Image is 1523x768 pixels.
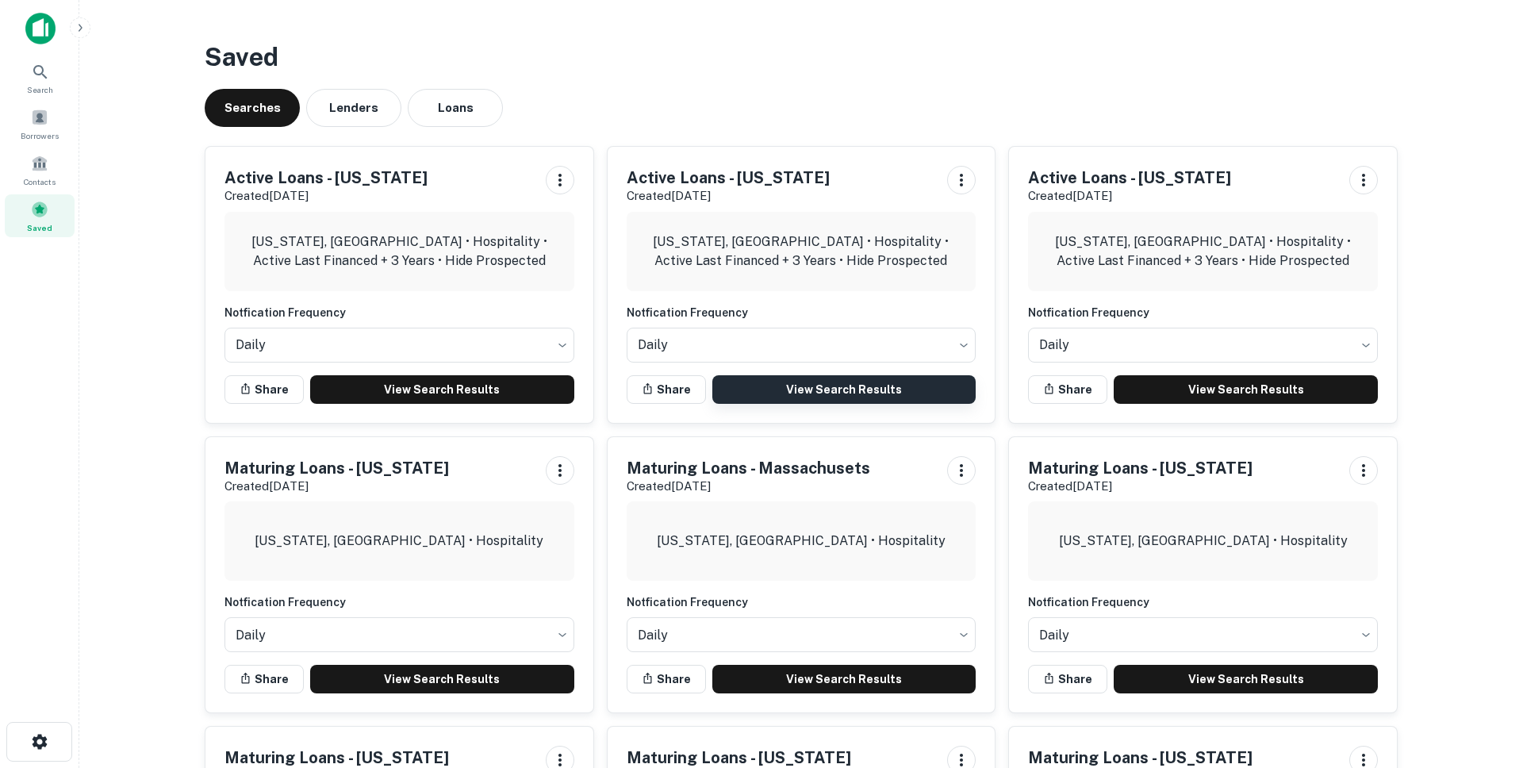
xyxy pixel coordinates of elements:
p: Created [DATE] [224,477,449,496]
a: Search [5,56,75,99]
img: capitalize-icon.png [25,13,56,44]
a: View Search Results [310,375,574,404]
h5: Maturing Loans - [US_STATE] [224,456,449,480]
h6: Notfication Frequency [224,593,574,611]
a: View Search Results [1114,375,1378,404]
a: View Search Results [712,665,976,693]
h6: Notfication Frequency [627,593,976,611]
h6: Notfication Frequency [224,304,574,321]
p: [US_STATE], [GEOGRAPHIC_DATA] • Hospitality [255,532,543,551]
p: [US_STATE], [GEOGRAPHIC_DATA] • Hospitality [1059,532,1348,551]
div: Without label [224,612,574,657]
p: [US_STATE], [GEOGRAPHIC_DATA] • Hospitality • Active Last Financed + 3 Years • Hide Prospected [639,232,964,271]
div: Without label [627,612,976,657]
h5: Maturing Loans - Massachusets [627,456,870,480]
button: Share [627,665,706,693]
button: Share [1028,375,1107,404]
a: Saved [5,194,75,237]
div: Without label [224,323,574,367]
button: Lenders [306,89,401,127]
span: Saved [27,221,52,234]
a: View Search Results [712,375,976,404]
h6: Notfication Frequency [1028,304,1378,321]
button: Share [224,375,304,404]
a: Contacts [5,148,75,191]
p: Created [DATE] [1028,477,1253,496]
span: Search [27,83,53,96]
p: [US_STATE], [GEOGRAPHIC_DATA] • Hospitality [657,532,946,551]
p: [US_STATE], [GEOGRAPHIC_DATA] • Hospitality • Active Last Financed + 3 Years • Hide Prospected [237,232,562,271]
button: Share [224,665,304,693]
iframe: Chat Widget [1444,641,1523,717]
button: Share [1028,665,1107,693]
span: Borrowers [21,129,59,142]
h5: Active Loans - [US_STATE] [1028,166,1231,190]
h6: Notfication Frequency [1028,593,1378,611]
p: Created [DATE] [627,186,830,205]
p: [US_STATE], [GEOGRAPHIC_DATA] • Hospitality • Active Last Financed + 3 Years • Hide Prospected [1041,232,1365,271]
button: Loans [408,89,503,127]
a: View Search Results [310,665,574,693]
h5: Active Loans - [US_STATE] [627,166,830,190]
p: Created [DATE] [1028,186,1231,205]
div: Without label [1028,323,1378,367]
h6: Notfication Frequency [627,304,976,321]
h5: Maturing Loans - [US_STATE] [1028,456,1253,480]
button: Share [627,375,706,404]
a: View Search Results [1114,665,1378,693]
p: Created [DATE] [627,477,870,496]
div: Without label [627,323,976,367]
span: Contacts [24,175,56,188]
p: Created [DATE] [224,186,428,205]
h5: Active Loans - [US_STATE] [224,166,428,190]
button: Searches [205,89,300,127]
a: Borrowers [5,102,75,145]
h3: Saved [205,38,1398,76]
div: Without label [1028,612,1378,657]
